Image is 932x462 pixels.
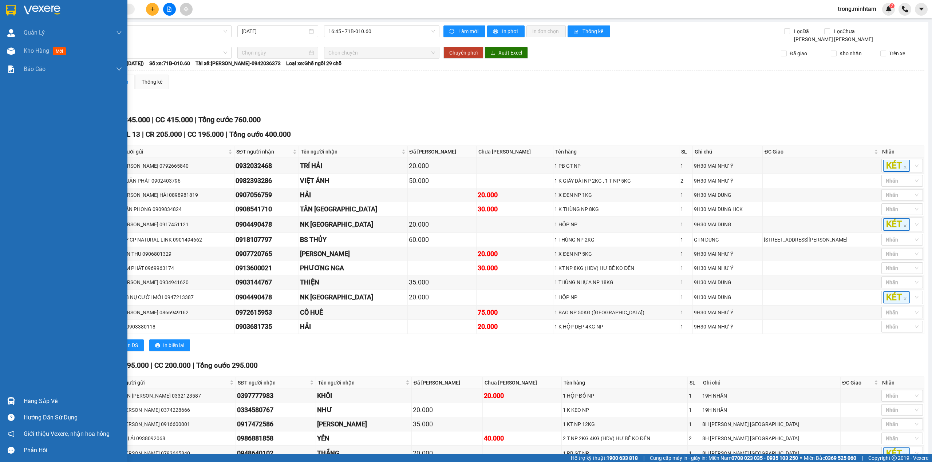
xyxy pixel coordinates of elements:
th: Tên hàng [553,146,679,158]
img: logo-vxr [6,5,16,16]
span: Xuất Excel [498,49,522,57]
span: Lọc Đã [PERSON_NAME] [791,27,834,43]
div: 0397777983 [237,391,315,401]
div: KHÔI [317,391,410,401]
button: printerIn DS [112,339,144,351]
td: 0986881858 [236,431,316,446]
span: file-add [167,7,172,12]
div: 1 [680,162,691,170]
button: downloadXuất Excel [485,47,528,59]
span: down [116,30,122,36]
div: 9H30 MAI NHƯ Ý [694,162,761,170]
span: ⚪️ [800,457,802,459]
div: YẾN [317,433,410,443]
div: PHƯƠNG NGA [300,263,406,273]
div: Hàng sắp về [24,396,122,407]
td: HẢI [299,188,407,202]
span: download [490,50,495,56]
td: YẾN [316,431,412,446]
div: LÂM PHÁT 0969963174 [119,264,233,272]
div: 75.000 [478,307,552,318]
div: 9H30 MAI NHƯ Ý [694,308,761,316]
span: CC 195.000 [187,130,224,139]
span: Người gửi [122,379,228,387]
span: Chọn tuyến [33,47,227,58]
span: | [643,454,644,462]
div: NK [GEOGRAPHIC_DATA] [300,292,406,302]
span: question-circle [8,414,15,421]
span: mới [53,47,66,55]
div: 0903144767 [236,277,297,287]
div: LAN [PERSON_NAME] 0332123587 [121,392,234,400]
input: Chọn ngày [242,49,307,57]
div: 9H30 MAI NHƯ Ý [694,323,761,331]
span: | [184,130,186,139]
td: BS THỦY [299,233,407,247]
div: NK [GEOGRAPHIC_DATA] [300,219,406,230]
div: 1 KT NP 12KG [563,420,686,428]
div: CHỊ ÁI 0938092068 [121,434,234,442]
span: 2 [890,3,893,8]
span: Người gửi [120,148,227,156]
span: ĐC Giao [842,379,873,387]
div: 0334580767 [237,405,315,415]
span: Giới thiệu Vexere, nhận hoa hồng [24,429,110,438]
td: 0907720765 [234,247,299,261]
div: [PERSON_NAME] 0792665840 [121,449,234,457]
td: KIM ÁNH [316,417,412,431]
div: TÂN [GEOGRAPHIC_DATA] [300,204,406,214]
div: 9H30 MAI DUNG [694,278,761,286]
span: printer [493,29,499,35]
div: 20.000 [409,292,475,302]
span: Hỗ trợ kỹ thuật: [571,454,638,462]
span: Cung cấp máy in - giấy in: [650,454,707,462]
span: SL 13 [122,130,140,139]
div: 0907720765 [236,249,297,259]
span: sync [449,29,455,35]
th: Chưa [PERSON_NAME] [477,146,553,158]
div: [PERSON_NAME] 0934941620 [119,278,233,286]
td: 0908541710 [234,202,299,216]
div: 9H30 MAI NHƯ Ý [694,250,761,258]
div: 1 BAO NP 50KG ([GEOGRAPHIC_DATA]) [554,308,678,316]
span: copyright [892,455,897,461]
th: Đã [PERSON_NAME] [408,146,477,158]
span: message [8,447,15,454]
span: Kho hàng [24,47,49,54]
div: 1 [680,278,691,286]
div: 40.000 [484,433,560,443]
span: Tên người nhận [318,379,404,387]
div: [PERSON_NAME] HẢI 0898981819 [119,191,233,199]
div: HẢI [300,322,406,332]
button: printerIn biên lai [149,339,190,351]
td: 0903144767 [234,275,299,290]
div: 20.000 [413,448,481,458]
td: 0334580767 [236,403,316,417]
div: 30.000 [478,263,552,273]
span: KÉT [883,447,910,459]
button: bar-chartThống kê [568,25,610,37]
div: 9H30 MAI DUNG [694,293,761,301]
div: TRÍ HẢI [300,161,406,171]
td: 0903681735 [234,320,299,334]
div: NHƯ [317,405,410,415]
div: CÔ HUÊ [300,307,406,318]
div: 1 K THÙNG NP 8KG [554,205,678,213]
div: 0932032468 [236,161,297,171]
div: 20.000 [484,391,560,401]
div: TUẤN PHONG 0909834824 [119,205,233,213]
div: 2 [689,434,700,442]
td: NHƯ [316,403,412,417]
div: [PERSON_NAME] 0374228666 [121,406,234,414]
div: 8H [PERSON_NAME] [GEOGRAPHIC_DATA] [702,449,839,457]
div: 19H NHÂN [702,392,839,400]
span: aim [183,7,189,12]
td: PHƯƠNG NGA [299,261,407,275]
span: | [142,130,144,139]
div: 19H NHÂN [702,406,839,414]
div: Nhãn [882,379,922,387]
div: 0918107797 [236,235,297,245]
span: | [226,130,228,139]
div: 1 PB GT NP [554,162,678,170]
button: file-add [163,3,176,16]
